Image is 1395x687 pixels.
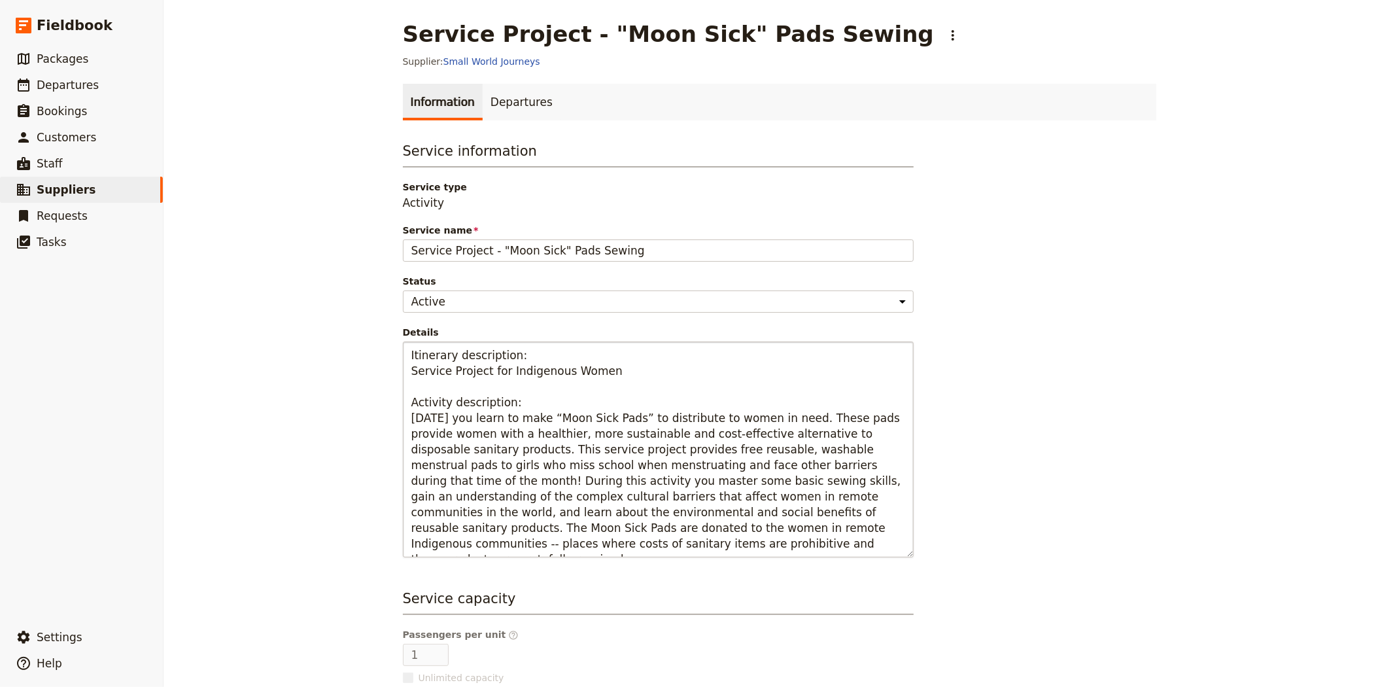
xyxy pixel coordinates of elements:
a: Information [403,84,483,120]
span: Settings [37,631,82,644]
span: Fieldbook [37,16,112,35]
span: Supplier: [403,56,443,67]
span: Packages [37,52,88,65]
h3: Service information [403,141,914,167]
a: Departures [483,84,560,120]
span: Status [403,275,914,288]
span: Bookings [37,105,87,118]
span: ​ [508,630,519,641]
span: Staff [37,157,63,170]
a: Small World Journeys [443,56,540,67]
p: Service type [403,181,914,194]
p: Activity [403,195,914,211]
span: Suppliers [37,183,95,196]
span: Departures [37,79,99,92]
input: Passengers per unit​Unlimited capacity [403,644,449,666]
textarea: Details [403,342,914,557]
select: Status [403,291,914,313]
h3: Service capacity [403,589,914,615]
button: Actions [942,24,964,46]
span: Tasks [37,236,67,249]
span: Customers [37,131,96,144]
span: Passengers per unit [403,628,519,641]
span: Requests [37,209,88,222]
span: Unlimited capacity [419,671,504,684]
input: Service name [403,239,914,262]
span: Service name [403,224,914,237]
span: Details [403,326,914,339]
span: Help [37,657,62,670]
h1: Service Project - "Moon Sick" Pads Sewing [403,21,934,47]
